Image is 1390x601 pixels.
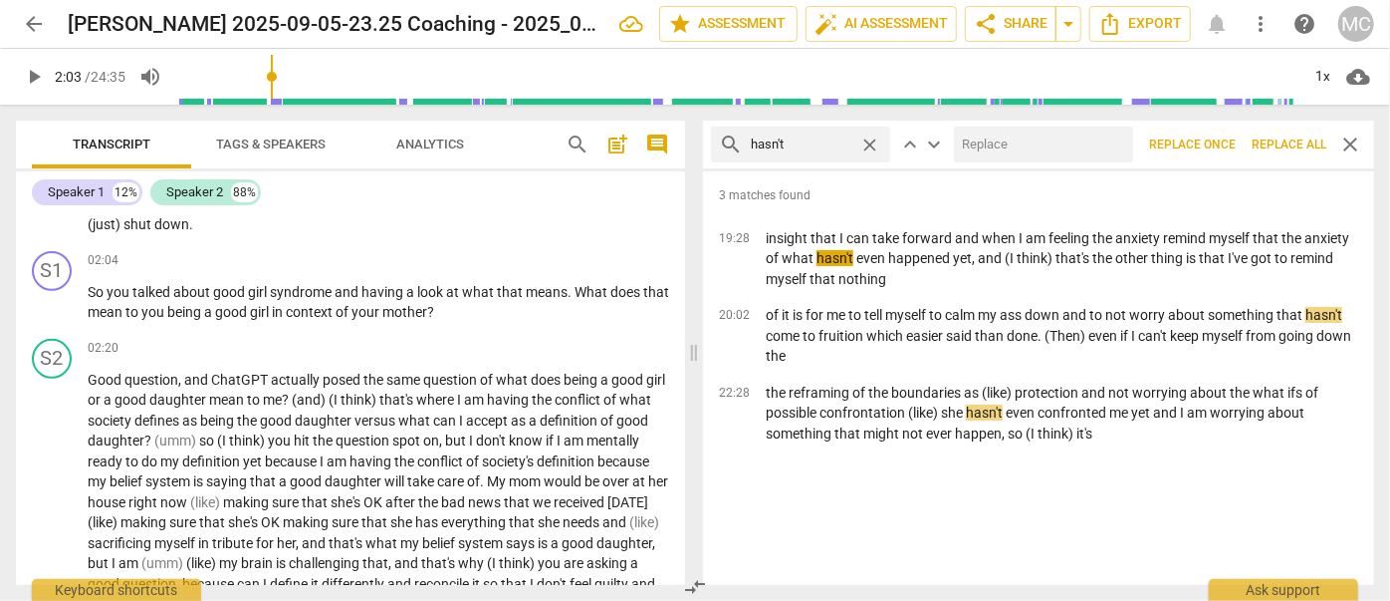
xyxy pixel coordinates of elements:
[331,494,363,510] span: she's
[394,555,421,571] span: and
[406,284,417,300] span: a
[643,284,669,300] span: that
[160,494,190,510] span: now
[562,535,596,551] span: good
[462,284,497,300] span: what
[336,304,351,320] span: of
[467,473,480,489] span: of
[88,252,118,269] span: 02:04
[497,284,526,300] span: that
[898,133,922,156] button: Prev hit
[1292,12,1316,36] span: help
[546,433,557,449] span: if
[184,372,211,388] span: and
[1338,6,1374,42] div: MC
[88,433,144,449] span: daughter
[480,473,487,489] span: .
[166,182,223,202] div: Speaker 2
[289,555,362,571] span: challenging
[247,392,263,408] span: to
[229,433,268,449] span: think)
[388,555,394,571] span: ,
[272,494,302,510] span: sure
[182,576,237,592] span: because
[555,392,603,408] span: conflict
[128,494,160,510] span: right
[216,137,326,151] span: Tags & Speakers
[88,372,124,388] span: Good
[365,535,400,551] span: what
[329,392,341,408] span: (I
[966,405,1003,421] em: hasn't
[922,133,946,156] button: Next hit
[458,535,506,551] span: system
[400,535,422,551] span: my
[260,413,295,429] span: good
[154,433,199,449] span: Filler word
[499,555,538,571] span: think)
[182,453,243,469] span: definition
[167,304,204,320] span: being
[123,216,154,232] span: shut
[1244,127,1334,162] button: Replace all
[320,453,327,469] span: I
[204,304,215,320] span: a
[445,433,469,449] span: but
[384,473,407,489] span: will
[459,413,466,429] span: I
[396,137,464,151] span: Analytics
[645,133,669,156] span: comment
[336,433,392,449] span: question
[487,392,532,408] span: having
[506,535,538,551] span: says
[290,473,325,489] span: good
[186,555,219,571] span: (like)
[1249,12,1273,36] span: more_vert
[182,413,200,429] span: as
[268,433,294,449] span: you
[270,284,335,300] span: syndrome
[816,250,853,266] em: hasn't
[248,284,270,300] span: girl
[250,304,272,320] span: girl
[487,473,509,489] span: My
[1055,6,1081,42] button: Sharing summary
[898,133,922,156] span: keyboard_arrow_up
[112,555,118,571] span: I
[115,392,149,408] span: good
[341,392,379,408] span: think)
[32,339,72,379] div: Change speaker
[209,392,247,408] span: mean
[237,413,260,429] span: the
[596,535,652,551] span: daughter
[272,304,286,320] span: in
[575,284,610,300] span: What
[526,284,568,300] span: means
[32,579,201,601] div: Keyboard shortcuts
[417,284,446,300] span: look
[55,69,82,85] span: 2:03
[22,65,46,89] span: play_arrow
[145,473,193,489] span: system
[132,59,168,95] button: Volume
[537,453,597,469] span: definition
[1098,12,1182,36] span: Export
[263,392,282,408] span: me
[974,12,998,36] span: share
[554,494,607,510] span: received
[1305,307,1342,323] em: hasn't
[261,514,283,530] span: OK
[564,372,600,388] span: being
[85,69,125,85] span: / 24:35
[1141,127,1244,162] button: Replace once
[632,473,648,489] span: at
[421,555,458,571] span: that's
[509,433,546,449] span: know
[1304,61,1342,93] div: 1x
[88,392,104,408] span: or
[668,12,692,36] span: star
[335,284,361,300] span: and
[88,535,154,551] span: sacrificing
[178,372,184,388] span: ,
[603,392,619,408] span: of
